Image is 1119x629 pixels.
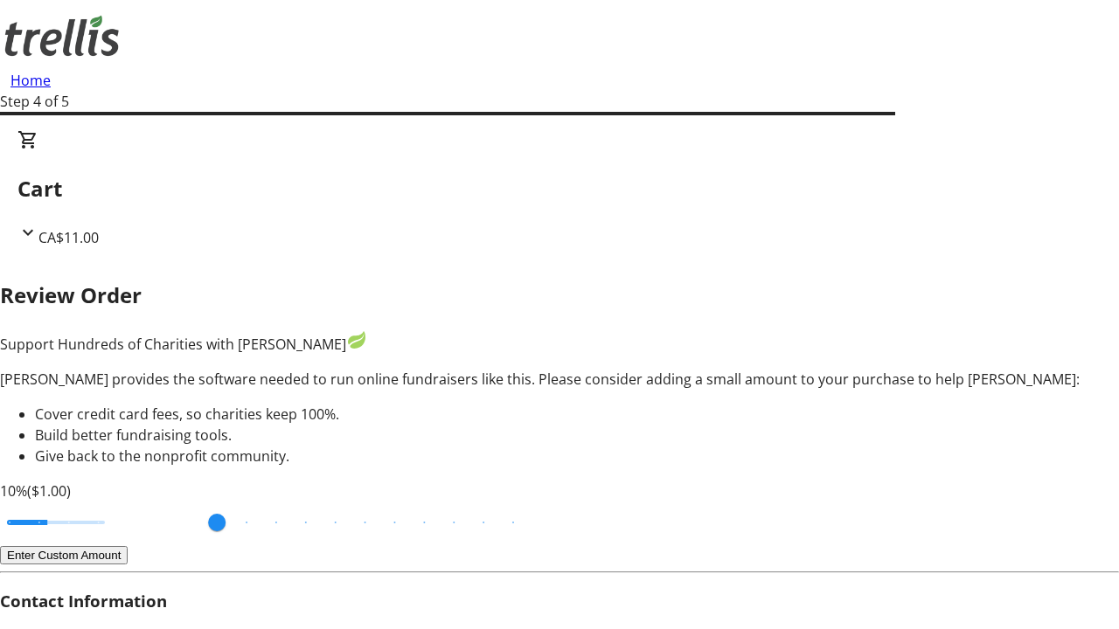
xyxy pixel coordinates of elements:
h2: Cart [17,173,1102,204]
li: Give back to the nonprofit community. [35,446,1119,467]
div: CartCA$11.00 [17,129,1102,248]
span: CA$11.00 [38,228,99,247]
li: Build better fundraising tools. [35,425,1119,446]
li: Cover credit card fees, so charities keep 100%. [35,404,1119,425]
